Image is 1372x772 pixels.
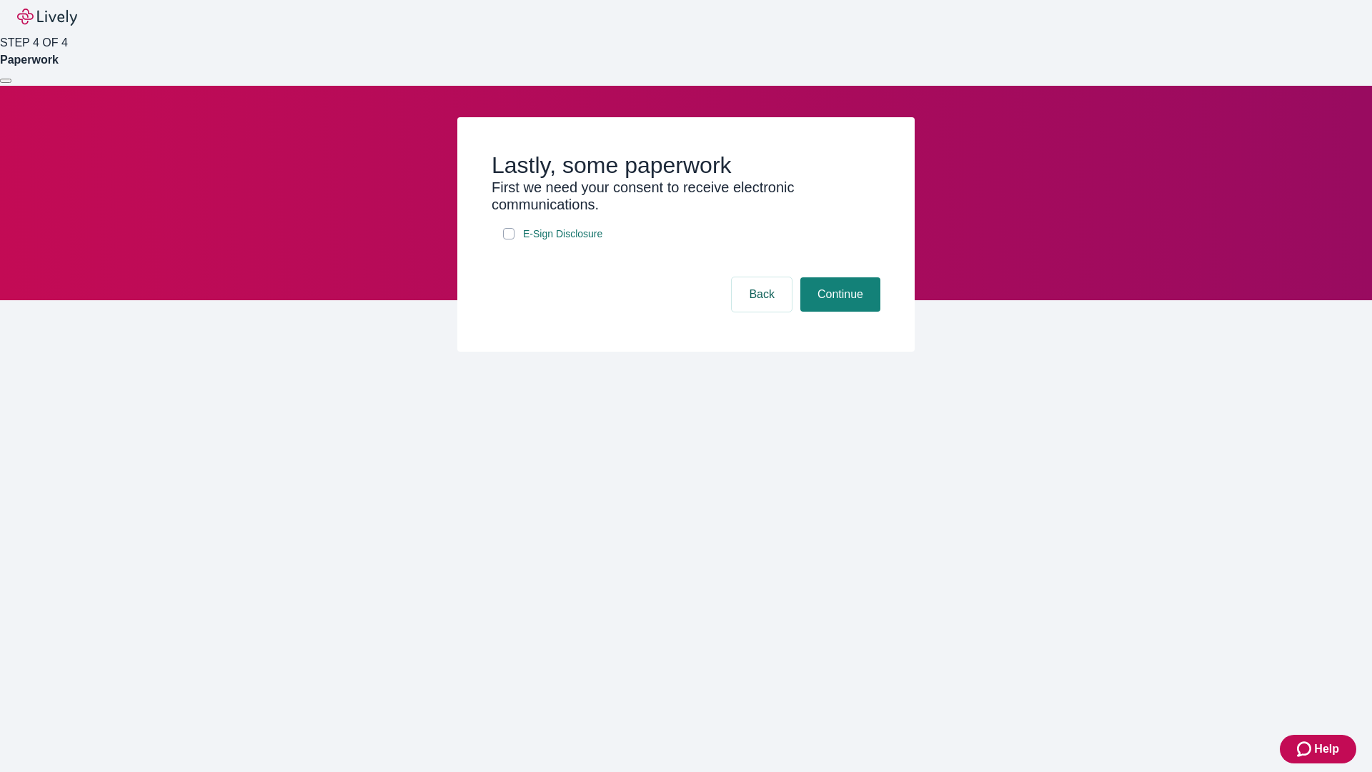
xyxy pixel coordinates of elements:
svg: Zendesk support icon [1297,741,1314,758]
h3: First we need your consent to receive electronic communications. [492,179,880,213]
span: Help [1314,741,1339,758]
span: E-Sign Disclosure [523,227,602,242]
a: e-sign disclosure document [520,225,605,243]
button: Zendesk support iconHelp [1280,735,1356,763]
img: Lively [17,9,77,26]
h2: Lastly, some paperwork [492,152,880,179]
button: Back [732,277,792,312]
button: Continue [800,277,880,312]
